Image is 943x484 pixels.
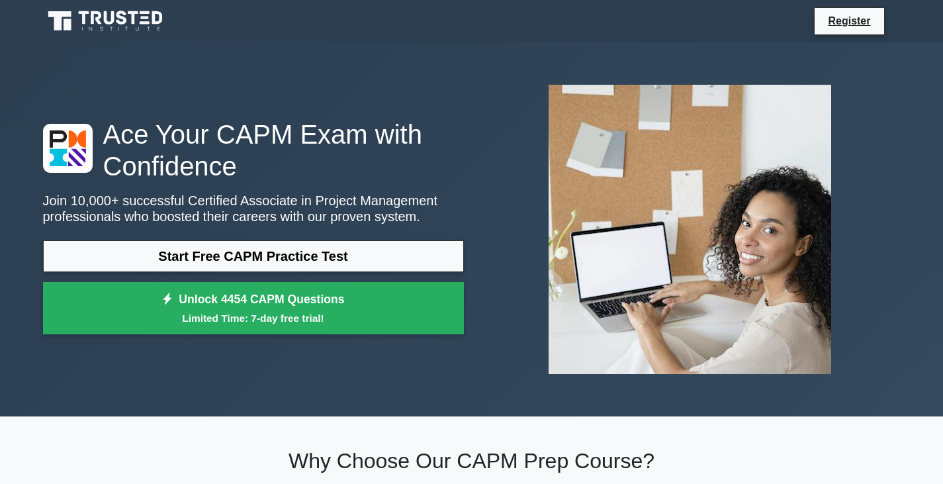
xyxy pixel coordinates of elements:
p: Join 10,000+ successful Certified Associate in Project Management professionals who boosted their... [43,193,464,224]
h1: Ace Your CAPM Exam with Confidence [43,119,464,182]
a: Start Free CAPM Practice Test [43,240,464,272]
a: Unlock 4454 CAPM QuestionsLimited Time: 7-day free trial! [43,282,464,335]
a: Register [820,13,878,29]
small: Limited Time: 7-day free trial! [60,311,447,326]
h2: Why Choose Our CAPM Prep Course? [43,448,901,473]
